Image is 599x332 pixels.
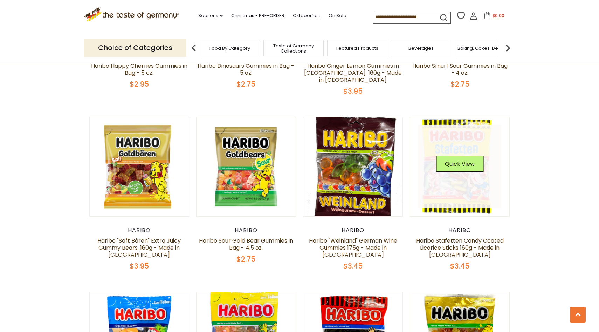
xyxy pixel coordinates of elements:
a: Baking, Cakes, Desserts [457,46,512,51]
a: Featured Products [336,46,378,51]
img: Haribo [303,117,402,216]
button: Quick View [436,156,483,172]
span: $3.95 [343,86,363,96]
div: Haribo [303,227,403,234]
a: Haribo Stafetten Candy Coated Licorice Sticks 160g - Made in [GEOGRAPHIC_DATA] [416,237,504,259]
a: Beverages [408,46,434,51]
a: Haribo Dinosaurs Gummies in Bag - 5 oz. [198,62,294,77]
a: Oktoberfest [293,12,320,20]
button: $0.00 [479,12,509,22]
a: Haribo Ginger Lemon Gummies in [GEOGRAPHIC_DATA], 160g - Made in [GEOGRAPHIC_DATA] [304,62,402,84]
a: Christmas - PRE-ORDER [231,12,284,20]
span: $3.45 [343,261,363,271]
div: Haribo [89,227,189,234]
span: $3.95 [130,261,149,271]
a: Haribo "Saft Bären" Extra Juicy Gummy Bears, 160g - Made in [GEOGRAPHIC_DATA] [97,237,181,259]
img: previous arrow [187,41,201,55]
img: next arrow [501,41,515,55]
span: $2.75 [450,79,469,89]
a: Taste of Germany Collections [266,43,322,54]
span: $2.75 [236,79,255,89]
a: Food By Category [209,46,250,51]
img: Haribo [90,117,189,216]
span: $0.00 [493,13,504,19]
a: Haribo Happy Cherries Gummies in Bag - 5 oz. [91,62,187,77]
a: Haribo Smurf Sour Gummies in Bag - 4 oz. [412,62,508,77]
img: Haribo [410,117,509,216]
a: On Sale [329,12,346,20]
img: Haribo [197,117,296,216]
a: Haribo Sour Gold Bear Gummies in Bag - 4.5 oz. [199,237,293,252]
a: Seasons [198,12,223,20]
p: Choice of Categories [84,39,186,56]
a: Haribo "Weinland" German Wine Gummies 175g - Made in [GEOGRAPHIC_DATA] [309,237,397,259]
div: Haribo [410,227,510,234]
div: Haribo [196,227,296,234]
span: $2.75 [236,254,255,264]
span: $2.95 [130,79,149,89]
span: $3.45 [450,261,469,271]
